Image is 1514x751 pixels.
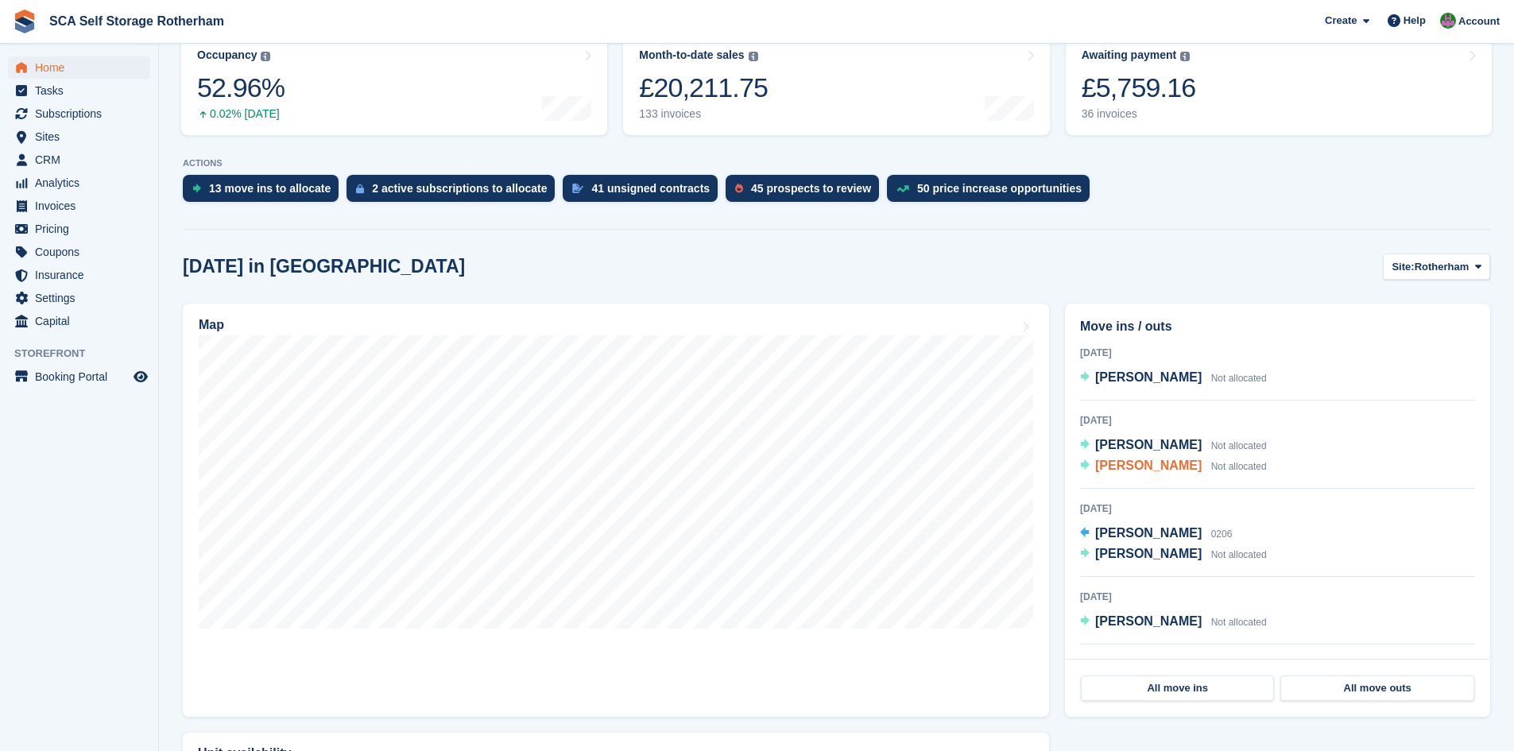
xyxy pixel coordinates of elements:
span: Not allocated [1211,617,1267,628]
a: menu [8,79,150,102]
div: £20,211.75 [639,72,768,104]
a: Occupancy 52.96% 0.02% [DATE] [181,34,607,135]
span: Create [1325,13,1357,29]
span: Not allocated [1211,440,1267,451]
img: stora-icon-8386f47178a22dfd0bd8f6a31ec36ba5ce8667c1dd55bd0f319d3a0aa187defe.svg [13,10,37,33]
div: [DATE] [1080,501,1475,516]
img: icon-info-grey-7440780725fd019a000dd9b08b2336e03edf1995a4989e88bcd33f0948082b44.svg [261,52,270,61]
div: 45 prospects to review [751,182,871,195]
span: Capital [35,310,130,332]
h2: Move ins / outs [1080,317,1475,336]
div: 50 price increase opportunities [917,182,1082,195]
div: [DATE] [1080,346,1475,360]
span: Pricing [35,218,130,240]
a: 50 price increase opportunities [887,175,1098,210]
span: Not allocated [1211,549,1267,560]
img: Sarah Race [1440,13,1456,29]
div: 36 invoices [1082,107,1196,121]
a: [PERSON_NAME] Not allocated [1080,436,1267,456]
div: 41 unsigned contracts [591,182,710,195]
div: Occupancy [197,48,257,62]
a: [PERSON_NAME] Not allocated [1080,612,1267,633]
a: menu [8,149,150,171]
span: Not allocated [1211,461,1267,472]
div: 13 move ins to allocate [209,182,331,195]
a: menu [8,56,150,79]
div: Month-to-date sales [639,48,744,62]
a: All move ins [1081,676,1274,701]
span: [PERSON_NAME] [1095,438,1202,451]
div: £5,759.16 [1082,72,1196,104]
span: Storefront [14,346,158,362]
div: [DATE] [1080,657,1475,672]
a: menu [8,241,150,263]
img: price_increase_opportunities-93ffe204e8149a01c8c9dc8f82e8f89637d9d84a8eef4429ea346261dce0b2c0.svg [896,185,909,192]
a: Month-to-date sales £20,211.75 133 invoices [623,34,1049,135]
a: [PERSON_NAME] Not allocated [1080,544,1267,565]
a: [PERSON_NAME] Not allocated [1080,368,1267,389]
h2: [DATE] in [GEOGRAPHIC_DATA] [183,256,465,277]
span: Invoices [35,195,130,217]
span: Analytics [35,172,130,194]
span: Subscriptions [35,103,130,125]
a: All move outs [1280,676,1473,701]
a: [PERSON_NAME] 0206 [1080,524,1232,544]
a: menu [8,195,150,217]
span: [PERSON_NAME] [1095,459,1202,472]
a: menu [8,218,150,240]
span: Help [1404,13,1426,29]
div: 0.02% [DATE] [197,107,285,121]
span: Site: [1392,259,1414,275]
span: Sites [35,126,130,148]
img: icon-info-grey-7440780725fd019a000dd9b08b2336e03edf1995a4989e88bcd33f0948082b44.svg [1180,52,1190,61]
div: 2 active subscriptions to allocate [372,182,547,195]
div: Awaiting payment [1082,48,1177,62]
span: Home [35,56,130,79]
span: Settings [35,287,130,309]
div: [DATE] [1080,590,1475,604]
span: CRM [35,149,130,171]
div: 52.96% [197,72,285,104]
h2: Map [199,318,224,332]
span: Not allocated [1211,373,1267,384]
div: [DATE] [1080,413,1475,428]
a: menu [8,264,150,286]
span: [PERSON_NAME] [1095,547,1202,560]
a: menu [8,366,150,388]
span: Tasks [35,79,130,102]
a: menu [8,103,150,125]
span: 0206 [1211,528,1233,540]
span: [PERSON_NAME] [1095,370,1202,384]
a: 2 active subscriptions to allocate [347,175,563,210]
img: prospect-51fa495bee0391a8d652442698ab0144808aea92771e9ea1ae160a38d050c398.svg [735,184,743,193]
a: SCA Self Storage Rotherham [43,8,230,34]
span: [PERSON_NAME] [1095,526,1202,540]
a: menu [8,287,150,309]
div: 133 invoices [639,107,768,121]
span: Coupons [35,241,130,263]
a: [PERSON_NAME] Not allocated [1080,456,1267,477]
p: ACTIONS [183,158,1490,168]
span: Rotherham [1415,259,1469,275]
a: Preview store [131,367,150,386]
a: Awaiting payment £5,759.16 36 invoices [1066,34,1492,135]
span: Account [1458,14,1500,29]
a: menu [8,172,150,194]
a: menu [8,126,150,148]
img: active_subscription_to_allocate_icon-d502201f5373d7db506a760aba3b589e785aa758c864c3986d89f69b8ff3... [356,184,364,194]
a: 41 unsigned contracts [563,175,726,210]
span: [PERSON_NAME] [1095,614,1202,628]
img: icon-info-grey-7440780725fd019a000dd9b08b2336e03edf1995a4989e88bcd33f0948082b44.svg [749,52,758,61]
span: Booking Portal [35,366,130,388]
button: Site: Rotherham [1383,254,1490,280]
img: contract_signature_icon-13c848040528278c33f63329250d36e43548de30e8caae1d1a13099fd9432cc5.svg [572,184,583,193]
a: 45 prospects to review [726,175,887,210]
a: Map [183,304,1049,717]
a: 13 move ins to allocate [183,175,347,210]
span: Insurance [35,264,130,286]
a: menu [8,310,150,332]
img: move_ins_to_allocate_icon-fdf77a2bb77ea45bf5b3d319d69a93e2d87916cf1d5bf7949dd705db3b84f3ca.svg [192,184,201,193]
